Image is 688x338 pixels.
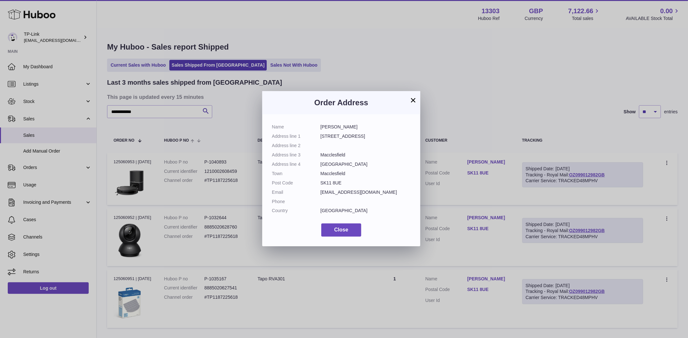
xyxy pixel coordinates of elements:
[272,180,321,186] dt: Post Code
[272,208,321,214] dt: Country
[321,152,411,158] dd: Macclesfield
[321,223,361,237] button: Close
[321,133,411,139] dd: [STREET_ADDRESS]
[272,133,321,139] dt: Address line 1
[321,208,411,214] dd: [GEOGRAPHIC_DATA]
[321,189,411,195] dd: [EMAIL_ADDRESS][DOMAIN_NAME]
[272,124,321,130] dt: Name
[272,143,321,149] dt: Address line 2
[334,227,348,232] span: Close
[321,180,411,186] dd: SK11 8UE
[321,161,411,167] dd: [GEOGRAPHIC_DATA]
[272,189,321,195] dt: Email
[272,161,321,167] dt: Address line 4
[321,124,411,130] dd: [PERSON_NAME]
[272,98,411,108] h3: Order Address
[272,152,321,158] dt: Address line 3
[321,171,411,177] dd: Macclesfield
[409,96,417,104] button: ×
[272,199,321,205] dt: Phone
[272,171,321,177] dt: Town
